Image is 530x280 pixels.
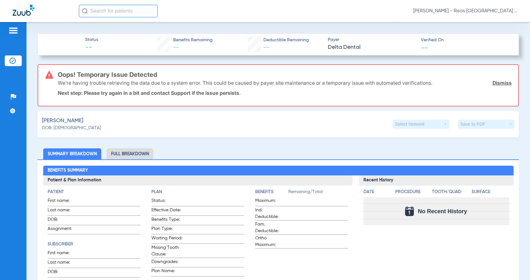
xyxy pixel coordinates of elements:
[405,207,414,216] img: Calendar
[288,189,348,197] span: Remaining/Total
[173,37,213,43] span: Benefits Remaining
[328,43,415,51] span: Delta Dental
[85,37,98,43] span: Status
[48,207,79,215] span: Last name:
[363,189,390,197] app-breakdown-title: Date
[48,226,79,234] span: Assignment:
[151,189,244,195] h4: Plan
[472,189,509,197] app-breakdown-title: Surface
[151,268,182,276] span: Plan Name:
[151,197,182,206] span: Status:
[395,189,430,197] app-breakdown-title: Procedure
[328,37,415,43] span: Payer
[58,90,512,96] p: Next step: Please try again in a bit and contact Support if the issue persists.
[492,80,512,86] a: Dismiss
[82,8,88,14] img: Search Icon
[48,241,140,248] h4: Subscriber
[43,148,101,159] li: Summary Breakdown
[107,148,153,159] li: Full Breakdown
[48,197,79,206] span: First name:
[151,207,182,215] span: Effective Date:
[85,43,98,52] span: --
[472,189,509,195] h4: Surface
[432,189,469,197] app-breakdown-title: Tooth/Quad
[421,37,509,43] span: Verified On
[13,5,34,16] img: Zuub Logo
[48,269,79,277] span: DOB:
[42,117,83,125] span: [PERSON_NAME]
[48,216,79,225] span: DOB:
[43,166,514,176] h2: Benefits Summary
[421,44,428,51] span: --
[48,250,79,258] span: First name:
[263,37,309,43] span: Deductible Remaining
[58,80,432,86] p: We’re having trouble retrieving the data due to a system error. This could be caused by payer sit...
[255,197,286,206] span: Maximum:
[255,189,288,197] app-breakdown-title: Benefits
[255,207,286,220] span: Ind. Deductible:
[48,259,79,268] span: Last name:
[45,71,53,79] img: error-icon
[151,244,182,258] span: Missing Tooth Clause:
[48,189,140,195] h4: Patient
[255,221,286,234] span: Fam. Deductible:
[151,259,182,267] span: Downgrades:
[151,216,182,225] span: Benefits Type:
[151,226,182,234] span: Plan Type:
[432,189,469,195] h4: Tooth/Quad
[173,45,179,50] span: --
[42,125,101,131] span: DOB: [DEMOGRAPHIC_DATA]
[359,175,514,186] h3: Recent History
[8,27,18,34] img: hamburger-icon
[58,71,512,78] h3: Oops! Temporary Issue Detected
[255,235,286,248] span: Ortho Maximum:
[395,189,430,195] h4: Procedure
[43,175,352,186] h3: Patient & Plan Information
[363,189,390,195] h4: Date
[413,8,517,14] span: [PERSON_NAME] - Risas [GEOGRAPHIC_DATA] General
[151,235,182,243] span: Waiting Period:
[255,189,288,195] h4: Benefits
[498,250,530,280] iframe: Chat Widget
[79,5,158,17] input: Search for patients
[418,208,467,214] span: No Recent History
[263,45,269,50] span: --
